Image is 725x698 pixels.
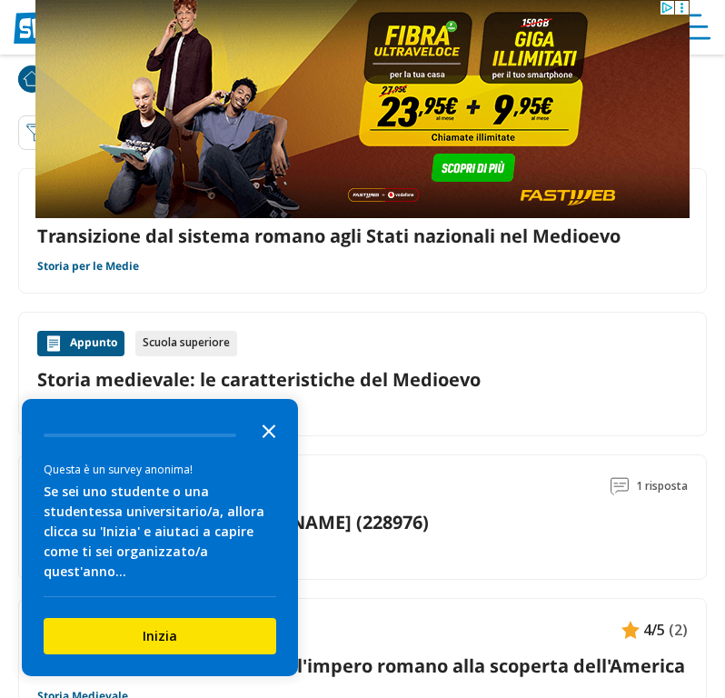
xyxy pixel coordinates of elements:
div: Appunto [37,331,124,356]
button: Inizia [44,618,276,654]
button: Close the survey [251,412,287,448]
div: Questa è un survey anonima! [44,461,276,478]
a: Storia per le Medie [37,259,139,274]
div: Survey [22,399,298,676]
img: Appunti contenuto [45,334,63,353]
div: Se sei uno studente o una studentessa universitario/a, allora clicca su 'Inizia' e aiutaci a capi... [44,482,276,582]
span: (2) [669,618,688,642]
a: Il medioevo: dalla caduta dell'impero romano alla scoperta dell'America [37,653,688,678]
button: Filtra [18,115,90,150]
img: Filtra filtri mobile [26,124,45,142]
a: Storia medievale: le caratteristiche del Medioevo [37,367,688,392]
img: Menù [673,8,711,46]
img: Commenti lettura [611,477,629,495]
img: Appunti contenuto [621,621,640,639]
img: Home [18,65,45,93]
span: 1 risposta [636,474,688,499]
a: Transizione dal sistema romano agli Stati nazionali nel Medioevo [37,224,688,248]
a: Home [18,65,45,95]
div: Scuola superiore [135,331,237,356]
span: 4/5 [643,618,665,642]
